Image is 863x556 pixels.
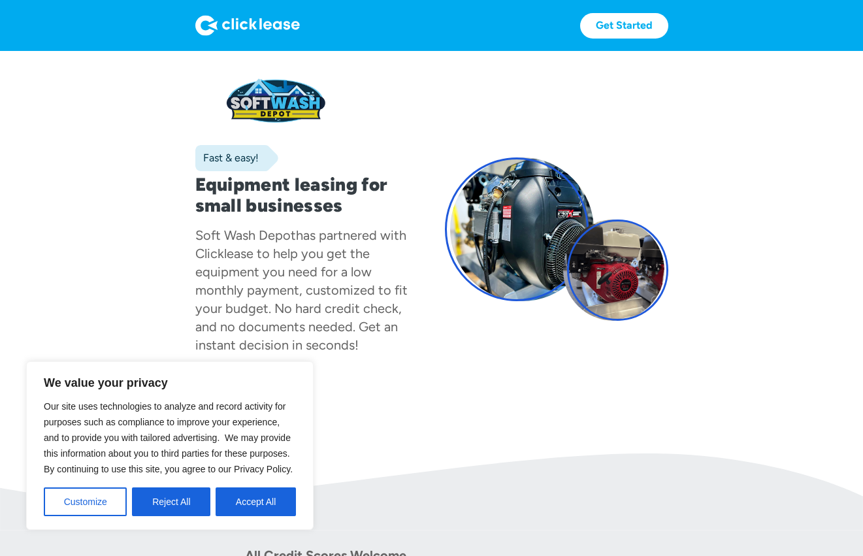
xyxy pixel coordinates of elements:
[44,401,293,474] span: Our site uses technologies to analyze and record activity for purposes such as compliance to impr...
[44,375,296,391] p: We value your privacy
[132,487,210,516] button: Reject All
[195,15,300,36] img: Logo
[195,152,259,165] div: Fast & easy!
[195,227,296,243] div: Soft Wash Depot
[580,13,668,39] a: Get Started
[195,227,408,353] div: has partnered with Clicklease to help you get the equipment you need for a low monthly payment, c...
[195,174,419,216] h1: Equipment leasing for small businesses
[216,487,296,516] button: Accept All
[26,361,314,530] div: We value your privacy
[44,487,127,516] button: Customize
